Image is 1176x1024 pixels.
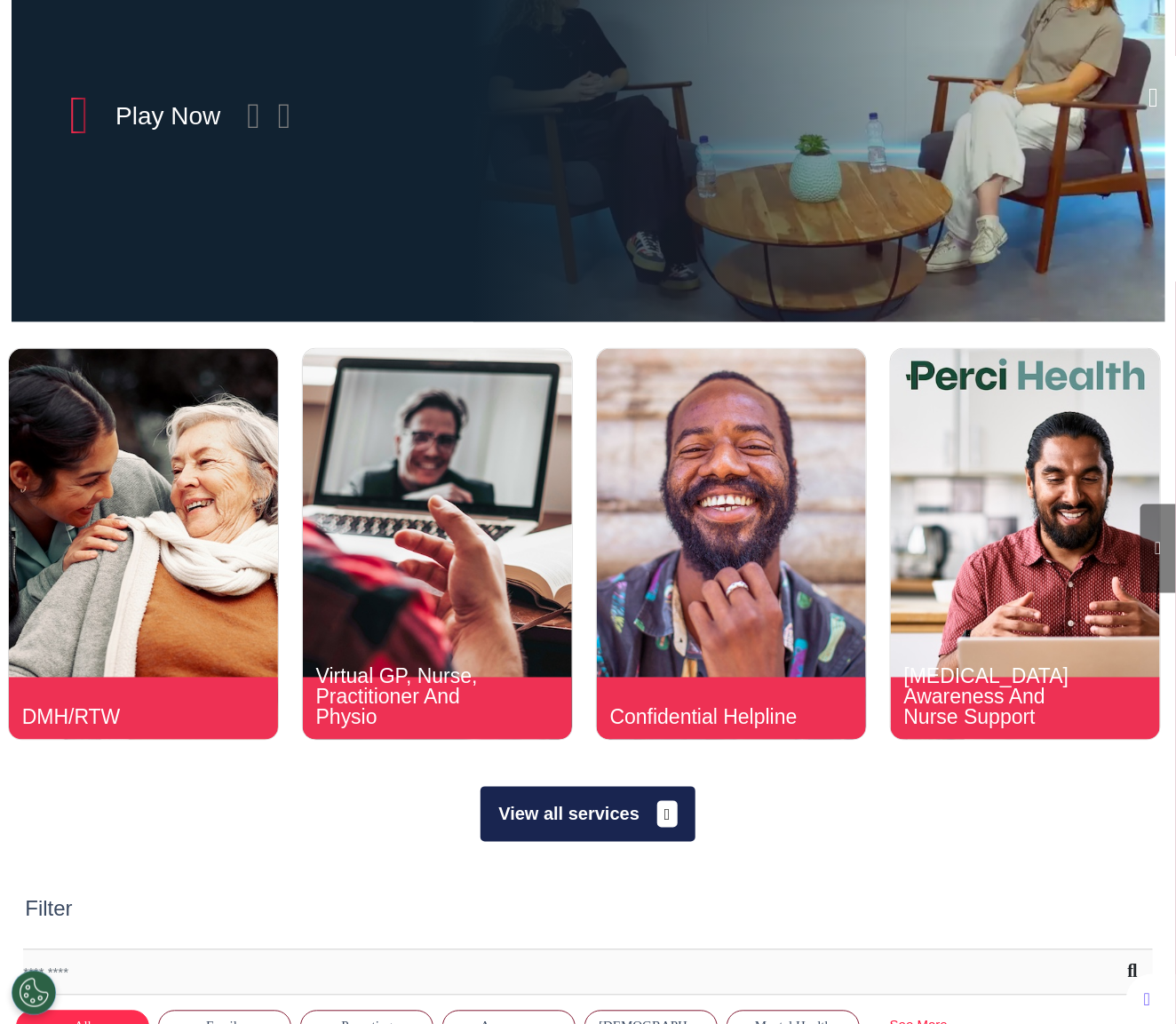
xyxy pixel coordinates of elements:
button: Open Preferences [12,971,56,1015]
div: Confidential Helpline [610,708,799,728]
h2: Filter [25,897,72,923]
div: Virtual GP, Nurse, Practitioner And Physio [316,667,505,728]
button: View all services [481,787,695,842]
div: [MEDICAL_DATA] Awareness And Nurse Support [904,667,1093,728]
div: DMH/RTW [22,708,211,728]
div: Play Now [115,98,220,135]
